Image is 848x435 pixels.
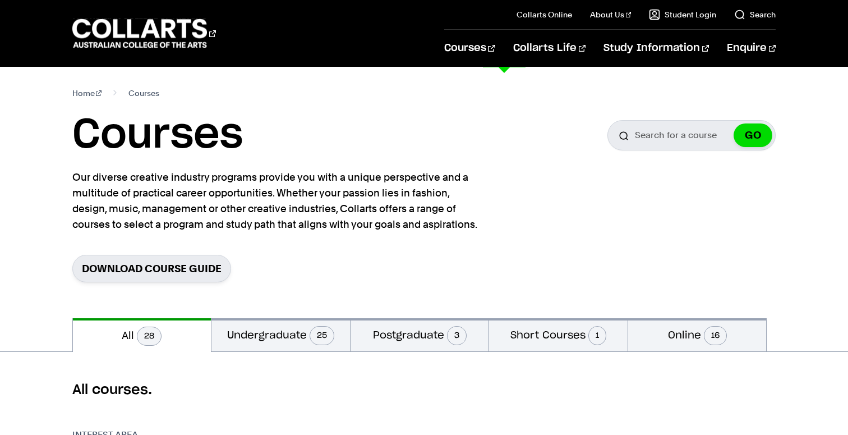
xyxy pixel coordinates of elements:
[704,326,727,345] span: 16
[734,123,772,147] button: GO
[72,85,102,101] a: Home
[72,255,231,282] a: Download Course Guide
[727,30,776,67] a: Enquire
[590,9,632,20] a: About Us
[211,318,350,351] button: Undergraduate25
[489,318,628,351] button: Short Courses1
[72,110,243,161] h1: Courses
[649,9,716,20] a: Student Login
[73,318,211,352] button: All28
[310,326,334,345] span: 25
[72,381,776,399] h2: All courses.
[444,30,495,67] a: Courses
[72,170,482,232] p: Our diverse creative industry programs provide you with a unique perspective and a multitude of p...
[607,120,776,150] input: Search for a course
[72,17,216,49] div: Go to homepage
[137,327,162,346] span: 28
[517,9,572,20] a: Collarts Online
[734,9,776,20] a: Search
[351,318,489,351] button: Postgraduate3
[447,326,467,345] span: 3
[513,30,586,67] a: Collarts Life
[588,326,606,345] span: 1
[628,318,767,351] button: Online16
[128,85,159,101] span: Courses
[603,30,709,67] a: Study Information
